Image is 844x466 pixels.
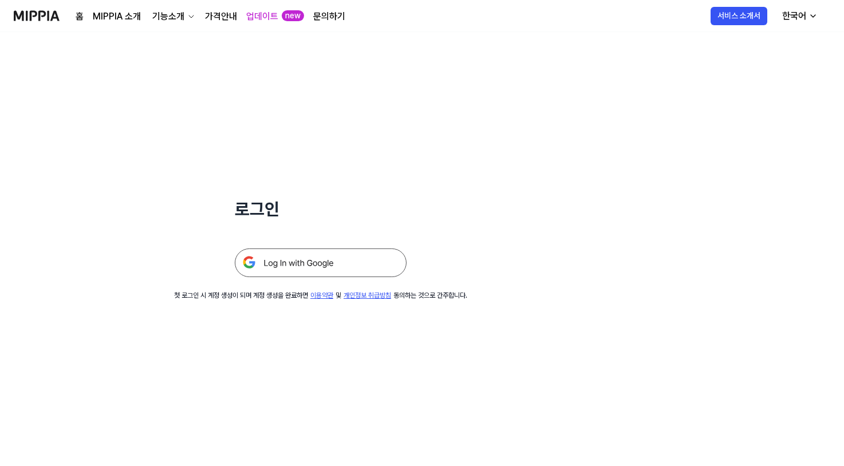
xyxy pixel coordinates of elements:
[235,248,407,277] img: 구글 로그인 버튼
[93,10,141,23] a: MIPPIA 소개
[205,10,237,23] a: 가격안내
[773,5,825,27] button: 한국어
[780,9,808,23] div: 한국어
[235,197,407,221] h1: 로그인
[174,291,467,301] div: 첫 로그인 시 계정 생성이 되며 계정 생성을 완료하면 및 동의하는 것으로 간주합니다.
[76,10,84,23] a: 홈
[310,291,333,299] a: 이용약관
[150,10,187,23] div: 기능소개
[282,10,304,22] div: new
[150,10,196,23] button: 기능소개
[313,10,345,23] a: 문의하기
[246,10,278,23] a: 업데이트
[344,291,391,299] a: 개인정보 취급방침
[711,7,767,25] button: 서비스 소개서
